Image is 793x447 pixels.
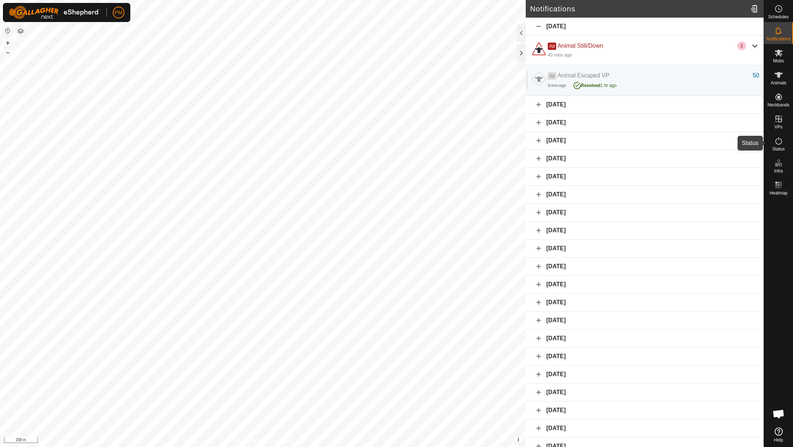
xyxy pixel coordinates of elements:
[558,72,609,79] span: Animal Escaped VP
[526,384,764,401] div: [DATE]
[770,191,787,195] span: Heatmap
[774,125,782,129] span: VPs
[526,276,764,294] div: [DATE]
[773,59,784,63] span: Mobs
[526,222,764,240] div: [DATE]
[753,71,759,80] div: 50
[530,4,748,13] h2: Notifications
[581,83,600,88] span: Resolved
[548,52,572,58] div: 40 mins ago
[3,26,12,35] button: Reset Map
[3,48,12,57] button: –
[514,436,522,444] button: i
[548,72,556,80] span: Ae
[3,39,12,47] button: +
[526,294,764,312] div: [DATE]
[771,81,786,85] span: Animals
[526,348,764,366] div: [DATE]
[526,114,764,132] div: [DATE]
[737,41,746,50] div: 2
[548,43,556,50] span: Ad
[526,18,764,36] div: [DATE]
[526,186,764,204] div: [DATE]
[526,366,764,384] div: [DATE]
[774,438,783,442] span: Help
[526,419,764,437] div: [DATE]
[234,437,261,444] a: Privacy Policy
[526,312,764,330] div: [DATE]
[270,437,292,444] a: Contact Us
[774,169,783,173] span: Infra
[518,436,519,443] span: i
[526,330,764,348] div: [DATE]
[558,43,603,49] span: Animal Still/Down
[768,403,790,425] div: Open chat
[548,82,566,89] div: 3 hrs ago
[526,258,764,276] div: [DATE]
[526,240,764,258] div: [DATE]
[9,6,101,19] img: Gallagher Logo
[764,425,793,445] a: Help
[526,401,764,419] div: [DATE]
[772,147,785,151] span: Status
[526,168,764,186] div: [DATE]
[526,96,764,114] div: [DATE]
[767,37,790,41] span: Notifications
[768,15,789,19] span: Schedules
[526,150,764,168] div: [DATE]
[573,80,616,89] div: 1 hr ago
[767,103,789,107] span: Neckbands
[526,132,764,150] div: [DATE]
[526,204,764,222] div: [DATE]
[16,27,25,36] button: Map Layers
[115,9,123,17] span: PM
